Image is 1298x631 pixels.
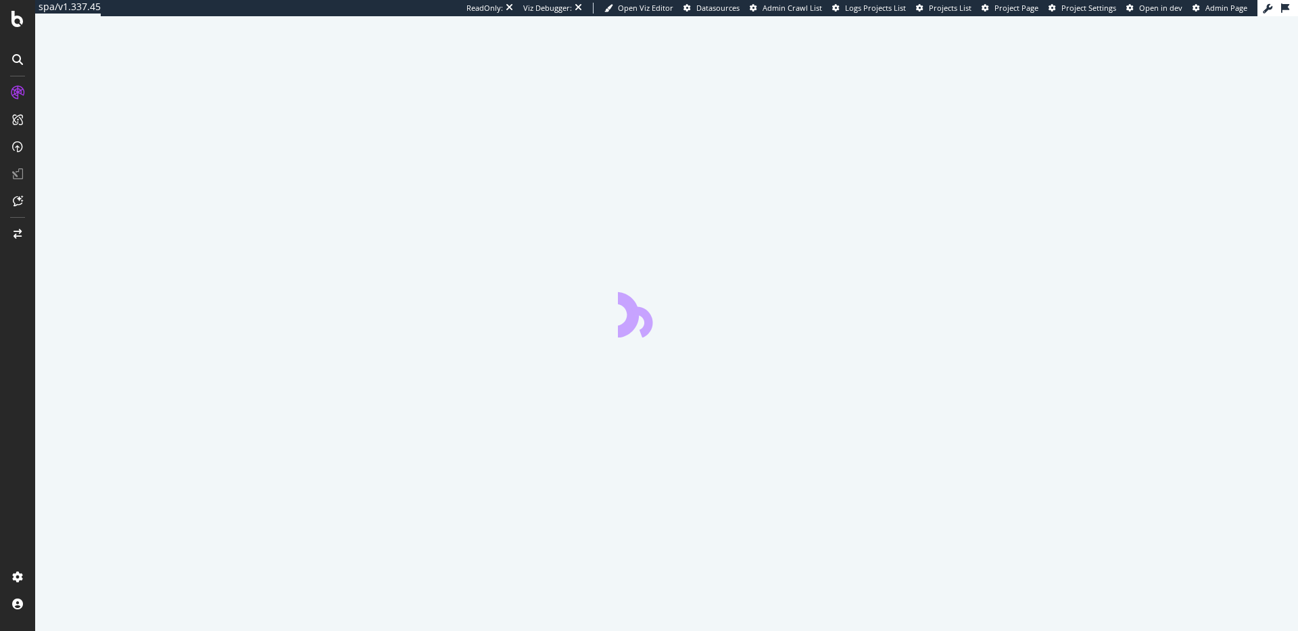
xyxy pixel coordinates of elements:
[523,3,572,14] div: Viz Debugger:
[1049,3,1116,14] a: Project Settings
[845,3,906,13] span: Logs Projects List
[618,289,715,337] div: animation
[1205,3,1247,13] span: Admin Page
[929,3,971,13] span: Projects List
[466,3,503,14] div: ReadOnly:
[916,3,971,14] a: Projects List
[1061,3,1116,13] span: Project Settings
[750,3,822,14] a: Admin Crawl List
[982,3,1038,14] a: Project Page
[696,3,740,13] span: Datasources
[994,3,1038,13] span: Project Page
[618,3,673,13] span: Open Viz Editor
[683,3,740,14] a: Datasources
[763,3,822,13] span: Admin Crawl List
[832,3,906,14] a: Logs Projects List
[604,3,673,14] a: Open Viz Editor
[1193,3,1247,14] a: Admin Page
[1126,3,1182,14] a: Open in dev
[1139,3,1182,13] span: Open in dev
